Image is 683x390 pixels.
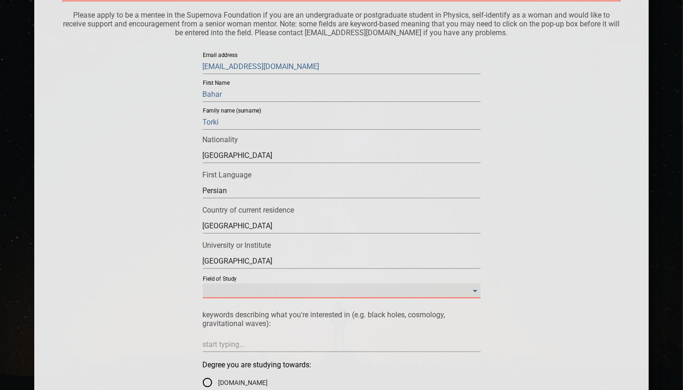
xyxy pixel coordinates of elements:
input: Email address [203,59,481,74]
input: First Name [203,87,481,102]
input: start typing... [203,254,481,269]
label: Family name (surname) [203,108,262,114]
p: Please apply to be a mentee in the Supernova Foundation if you are an undergraduate or postgradua... [62,11,621,37]
p: First Language [203,170,481,179]
p: keywords describing what you're interested in (e.g. black holes, cosmology, gravitational waves): [203,310,481,328]
input: start typing... [203,219,481,233]
p: Nationality [203,135,481,144]
input: Family name (surname) [203,115,481,130]
legend: Degree you are studying towards: [203,361,312,369]
span: [DOMAIN_NAME] [219,378,268,388]
label: First Name [203,81,230,86]
p: University or Institute [203,241,481,250]
input: start typing... [203,148,481,163]
label: Field of Study [203,277,237,282]
label: Email address [203,53,238,58]
p: Country of current residence [203,206,481,214]
input: start typing... [203,183,481,198]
